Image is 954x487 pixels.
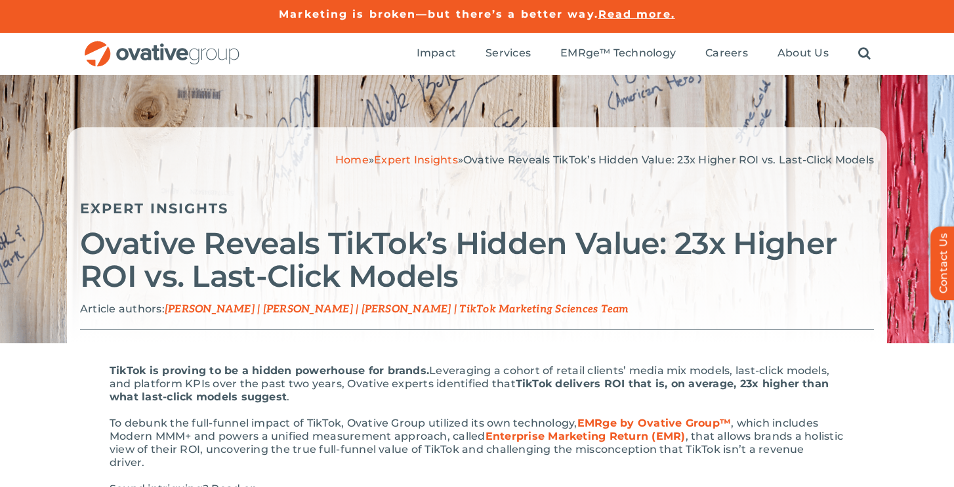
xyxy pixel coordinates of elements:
[486,430,686,442] a: Enterprise Marketing Return (EMR)
[165,303,629,316] span: [PERSON_NAME] | [PERSON_NAME] | [PERSON_NAME] | TikTok Marketing Sciences Team
[110,417,818,442] span: , which includes Modern MMM+ and powers a unified measurement approach, called
[110,364,429,377] span: TikTok is proving to be a hidden powerhouse for brands.
[463,154,874,166] span: Ovative Reveals TikTok’s Hidden Value: 23x Higher ROI vs. Last-Click Models
[287,391,289,403] span: .
[486,47,531,61] a: Services
[577,417,732,429] a: EMRge by Ovative Group™
[80,227,874,293] h2: Ovative Reveals TikTok’s Hidden Value: 23x Higher ROI vs. Last-Click Models
[80,303,874,316] p: Article authors:
[417,47,456,61] a: Impact
[705,47,748,60] span: Careers
[335,154,369,166] a: Home
[778,47,829,60] span: About Us
[110,417,577,429] span: To debunk the full-funnel impact of TikTok, Ovative Group utilized its own technology,
[110,364,829,390] span: Leveraging a cohort of retail clients’ media mix models, last-click models, and platform KPIs ove...
[110,430,843,469] span: , that allows brands a holistic view of their ROI, uncovering the true full-funnel value of TikTo...
[83,39,241,52] a: OG_Full_horizontal_RGB
[778,47,829,61] a: About Us
[80,200,229,217] a: Expert Insights
[417,47,456,60] span: Impact
[858,47,871,61] a: Search
[279,8,598,20] a: Marketing is broken—but there’s a better way.
[335,154,874,166] span: » »
[374,154,458,166] a: Expert Insights
[705,47,748,61] a: Careers
[417,33,871,75] nav: Menu
[486,47,531,60] span: Services
[110,377,829,403] span: TikTok delivers ROI that is, on average, 23x higher than what last-click models suggest
[560,47,676,61] a: EMRge™ Technology
[598,8,675,20] a: Read more.
[560,47,676,60] span: EMRge™ Technology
